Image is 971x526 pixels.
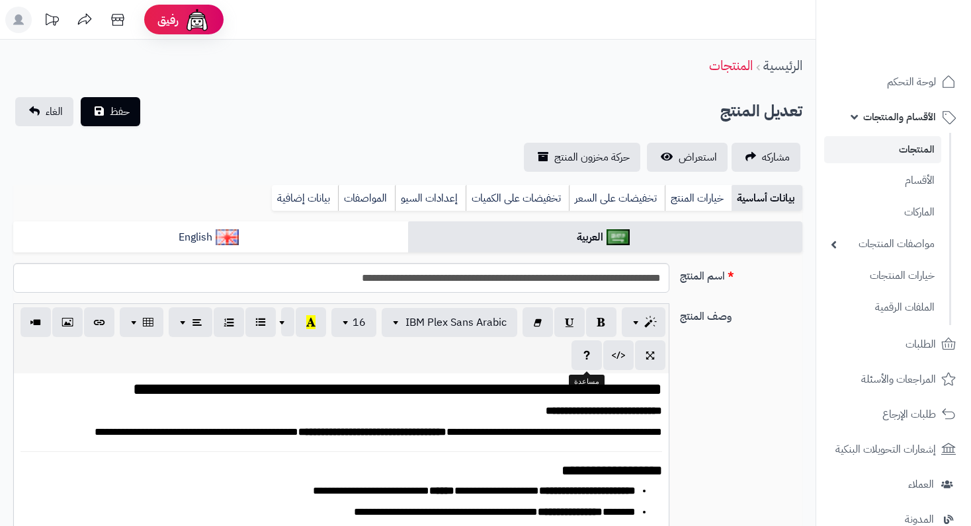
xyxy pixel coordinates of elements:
[665,185,732,211] a: خيارات المنتج
[524,143,640,172] a: حركة مخزون المنتج
[824,66,963,98] a: لوحة التحكم
[824,363,963,395] a: المراجعات والأسئلة
[408,221,803,254] a: العربية
[762,149,790,165] span: مشاركه
[763,56,802,75] a: الرئيسية
[647,143,728,172] a: استعراض
[569,185,665,211] a: تخفيضات على السعر
[395,185,466,211] a: إعدادات السيو
[824,198,941,227] a: الماركات
[353,315,366,330] span: 16
[824,469,963,500] a: العملاء
[338,185,395,211] a: المواصفات
[824,293,941,322] a: الملفات الرقمية
[675,263,808,284] label: اسم المنتج
[824,167,941,195] a: الأقسام
[405,315,507,330] span: IBM Plex Sans Arabic
[720,98,802,125] h2: تعديل المنتج
[13,221,408,254] a: English
[709,56,753,75] a: المنتجات
[824,262,941,290] a: خيارات المنتجات
[908,475,934,494] span: العملاء
[607,229,630,245] img: العربية
[679,149,717,165] span: استعراض
[887,73,936,91] span: لوحة التحكم
[331,308,376,337] button: 16
[824,398,963,430] a: طلبات الإرجاع
[863,108,936,126] span: الأقسام والمنتجات
[46,104,63,120] span: الغاء
[906,335,936,354] span: الطلبات
[569,375,605,389] div: مساعدة
[184,7,210,33] img: ai-face.png
[157,12,179,28] span: رفيق
[835,440,936,459] span: إشعارات التحويلات البنكية
[881,37,958,65] img: logo-2.png
[554,149,630,165] span: حركة مخزون المنتج
[824,230,941,258] a: مواصفات المنتجات
[824,136,941,163] a: المنتجات
[861,370,936,389] span: المراجعات والأسئلة
[675,303,808,324] label: وصف المنتج
[882,405,936,424] span: طلبات الإرجاع
[824,433,963,465] a: إشعارات التحويلات البنكية
[466,185,569,211] a: تخفيضات على الكميات
[824,328,963,360] a: الطلبات
[732,143,800,172] a: مشاركه
[15,97,73,126] a: الغاء
[732,185,802,211] a: بيانات أساسية
[35,7,68,36] a: تحديثات المنصة
[216,229,239,245] img: English
[81,97,140,126] button: حفظ
[110,104,130,120] span: حفظ
[272,185,338,211] a: بيانات إضافية
[382,308,517,337] button: IBM Plex Sans Arabic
